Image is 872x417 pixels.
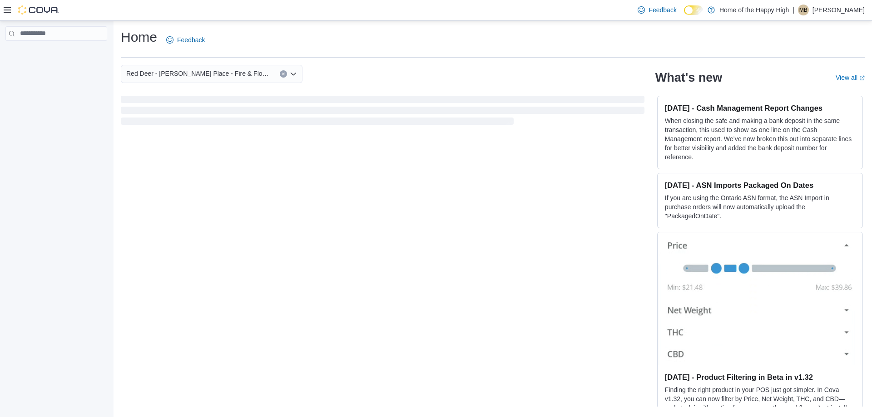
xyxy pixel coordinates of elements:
p: [PERSON_NAME] [813,5,865,15]
a: Feedback [163,31,208,49]
p: | [793,5,794,15]
p: When closing the safe and making a bank deposit in the same transaction, this used to show as one... [665,116,855,162]
button: Open list of options [290,70,297,78]
button: Clear input [280,70,287,78]
h1: Home [121,28,157,46]
a: View allExternal link [836,74,865,81]
input: Dark Mode [684,5,703,15]
img: Cova [18,5,59,15]
span: MB [799,5,808,15]
span: Feedback [177,35,205,44]
h2: What's new [655,70,722,85]
nav: Complex example [5,43,107,64]
span: Feedback [649,5,676,15]
p: Home of the Happy High [719,5,789,15]
h3: [DATE] - Cash Management Report Changes [665,103,855,113]
a: Feedback [634,1,680,19]
h3: [DATE] - Product Filtering in Beta in v1.32 [665,373,855,382]
div: Matthaeus Baalam [798,5,809,15]
svg: External link [859,75,865,81]
span: Loading [121,98,644,127]
span: Red Deer - [PERSON_NAME] Place - Fire & Flower [126,68,271,79]
h3: [DATE] - ASN Imports Packaged On Dates [665,181,855,190]
p: If you are using the Ontario ASN format, the ASN Import in purchase orders will now automatically... [665,193,855,221]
